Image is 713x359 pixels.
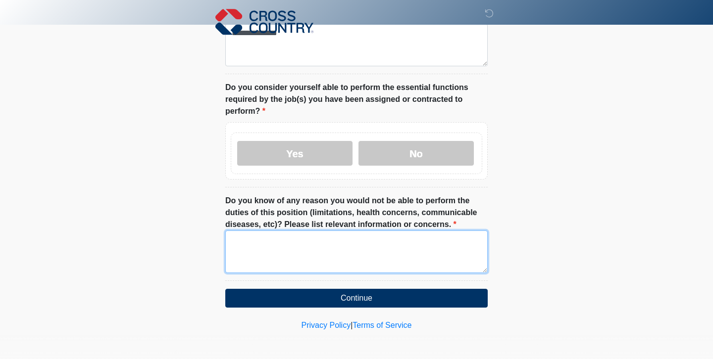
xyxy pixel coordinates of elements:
label: Do you consider yourself able to perform the essential functions required by the job(s) you have ... [225,82,488,117]
label: No [358,141,474,166]
label: Do you know of any reason you would not be able to perform the duties of this position (limitatio... [225,195,488,230]
a: Terms of Service [353,321,411,329]
a: Privacy Policy [302,321,351,329]
label: Yes [237,141,353,166]
a: | [351,321,353,329]
button: Continue [225,289,488,308]
img: Cross Country Logo [215,7,313,36]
